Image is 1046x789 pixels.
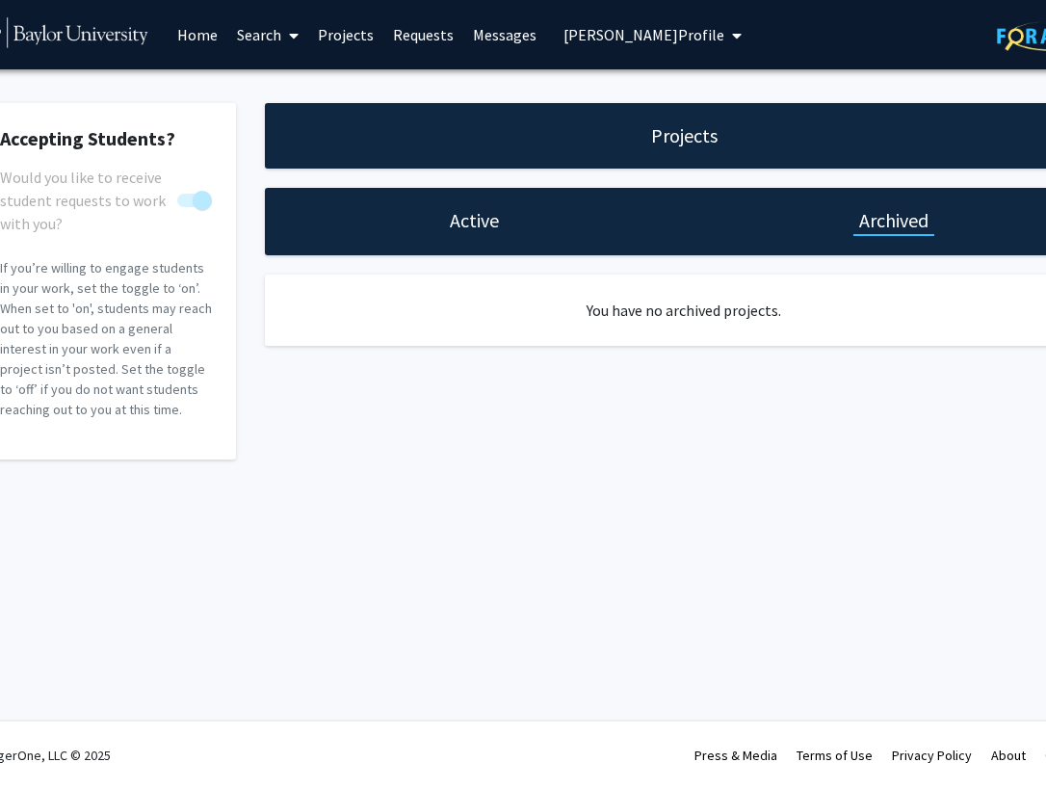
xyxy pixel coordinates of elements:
p: You have no archived projects. [357,299,1010,322]
a: Home [168,1,227,68]
a: Search [227,1,308,68]
a: Press & Media [694,747,777,764]
a: Projects [308,1,383,68]
a: Terms of Use [797,747,873,764]
h1: Archived [859,207,928,234]
a: Messages [463,1,546,68]
iframe: Chat [14,702,82,775]
a: About [991,747,1026,764]
a: Privacy Policy [892,747,972,764]
h1: Active [450,207,499,234]
a: Requests [383,1,463,68]
h1: Projects [651,122,718,149]
span: [PERSON_NAME] Profile [563,25,724,44]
